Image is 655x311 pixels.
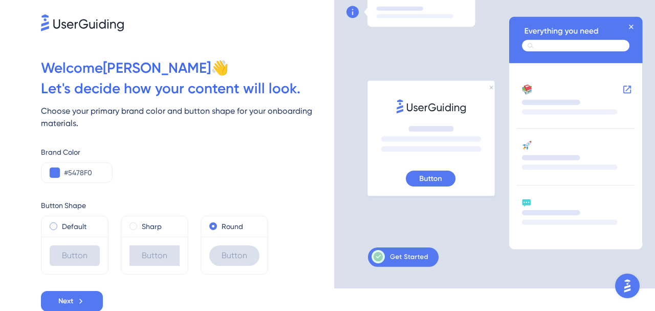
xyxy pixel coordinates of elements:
[41,78,334,99] div: Let ' s decide how your content will look.
[129,245,180,266] div: Button
[41,199,334,212] div: Button Shape
[41,146,334,158] div: Brand Color
[209,245,259,266] div: Button
[50,245,100,266] div: Button
[58,295,73,307] span: Next
[62,220,86,233] label: Default
[142,220,162,233] label: Sharp
[41,105,334,130] div: Choose your primary brand color and button shape for your onboarding materials.
[612,271,643,301] iframe: UserGuiding AI Assistant Launcher
[222,220,243,233] label: Round
[41,58,334,78] div: Welcome [PERSON_NAME] 👋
